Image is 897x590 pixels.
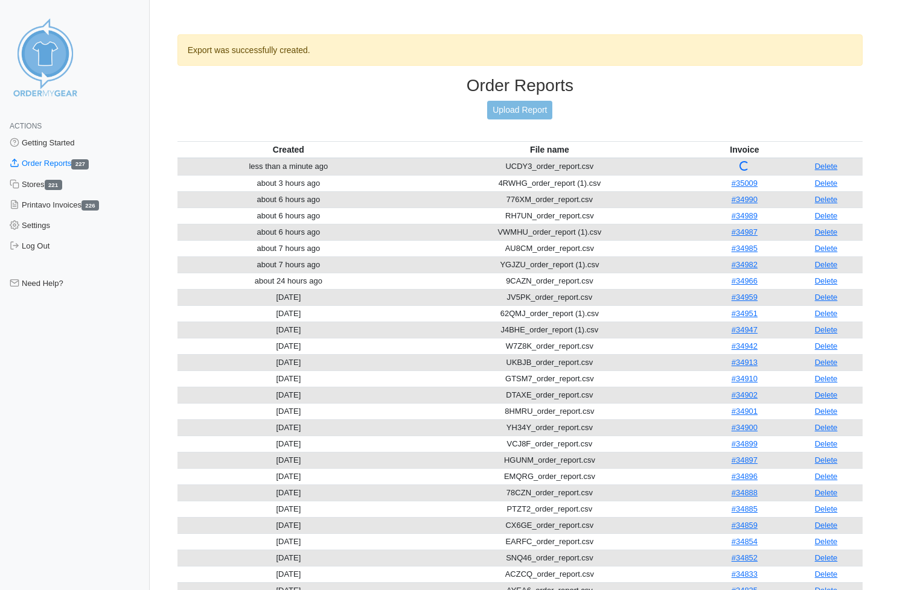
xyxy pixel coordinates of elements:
[700,141,790,158] th: Invoice
[732,260,758,269] a: #34982
[177,403,400,419] td: [DATE]
[81,200,99,211] span: 226
[10,122,42,130] span: Actions
[177,75,863,96] h3: Order Reports
[815,358,838,367] a: Delete
[177,533,400,550] td: [DATE]
[815,488,838,497] a: Delete
[177,501,400,517] td: [DATE]
[177,289,400,305] td: [DATE]
[732,293,758,302] a: #34959
[815,244,838,253] a: Delete
[177,175,400,191] td: about 3 hours ago
[400,387,700,403] td: DTAXE_order_report.csv
[815,211,838,220] a: Delete
[400,240,700,256] td: AU8CM_order_report.csv
[177,370,400,387] td: [DATE]
[732,211,758,220] a: #34989
[400,484,700,501] td: 78CZN_order_report.csv
[400,338,700,354] td: W7Z8K_order_report.csv
[732,309,758,318] a: #34951
[815,521,838,530] a: Delete
[732,341,758,351] a: #34942
[177,517,400,533] td: [DATE]
[400,158,700,176] td: UCDY3_order_report.csv
[732,390,758,399] a: #34902
[815,195,838,204] a: Delete
[400,550,700,566] td: SNQ46_order_report.csv
[732,407,758,416] a: #34901
[177,240,400,256] td: about 7 hours ago
[815,423,838,432] a: Delete
[177,354,400,370] td: [DATE]
[177,338,400,354] td: [DATE]
[177,158,400,176] td: less than a minute ago
[732,374,758,383] a: #34910
[732,455,758,465] a: #34897
[177,419,400,436] td: [DATE]
[815,472,838,481] a: Delete
[815,341,838,351] a: Delete
[815,260,838,269] a: Delete
[732,569,758,579] a: #34833
[400,370,700,387] td: GTSM7_order_report.csv
[45,180,62,190] span: 221
[732,537,758,546] a: #34854
[815,569,838,579] a: Delete
[400,354,700,370] td: UKBJB_order_report.csv
[400,566,700,582] td: ACZCQ_order_report.csv
[177,34,863,66] div: Export was successfully created.
[815,390,838,399] a: Delete
[815,455,838,465] a: Delete
[71,159,89,170] span: 227
[732,521,758,530] a: #34859
[400,452,700,468] td: HGUNM_order_report.csv
[815,293,838,302] a: Delete
[732,488,758,497] a: #34888
[815,309,838,318] a: Delete
[177,550,400,566] td: [DATE]
[487,101,552,119] a: Upload Report
[732,553,758,562] a: #34852
[732,244,758,253] a: #34985
[732,276,758,285] a: #34966
[177,468,400,484] td: [DATE]
[815,162,838,171] a: Delete
[177,305,400,322] td: [DATE]
[815,374,838,383] a: Delete
[177,208,400,224] td: about 6 hours ago
[177,566,400,582] td: [DATE]
[177,273,400,289] td: about 24 hours ago
[400,533,700,550] td: EARFC_order_report.csv
[177,191,400,208] td: about 6 hours ago
[177,484,400,501] td: [DATE]
[732,439,758,448] a: #34899
[400,468,700,484] td: EMQRG_order_report.csv
[732,179,758,188] a: #35009
[400,403,700,419] td: 8HMRU_order_report.csv
[400,141,700,158] th: File name
[732,325,758,334] a: #34947
[815,439,838,448] a: Delete
[732,472,758,481] a: #34896
[732,227,758,236] a: #34987
[177,452,400,468] td: [DATE]
[400,322,700,338] td: J4BHE_order_report (1).csv
[815,537,838,546] a: Delete
[732,423,758,432] a: #34900
[815,179,838,188] a: Delete
[400,256,700,273] td: YGJZU_order_report (1).csv
[177,224,400,240] td: about 6 hours ago
[400,273,700,289] td: 9CAZN_order_report.csv
[815,276,838,285] a: Delete
[177,141,400,158] th: Created
[177,387,400,403] td: [DATE]
[400,517,700,533] td: CX6GE_order_report.csv
[732,358,758,367] a: #34913
[400,436,700,452] td: VCJ8F_order_report.csv
[400,305,700,322] td: 62QMJ_order_report (1).csv
[732,504,758,513] a: #34885
[400,208,700,224] td: RH7UN_order_report.csv
[177,436,400,452] td: [DATE]
[400,289,700,305] td: JV5PK_order_report.csv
